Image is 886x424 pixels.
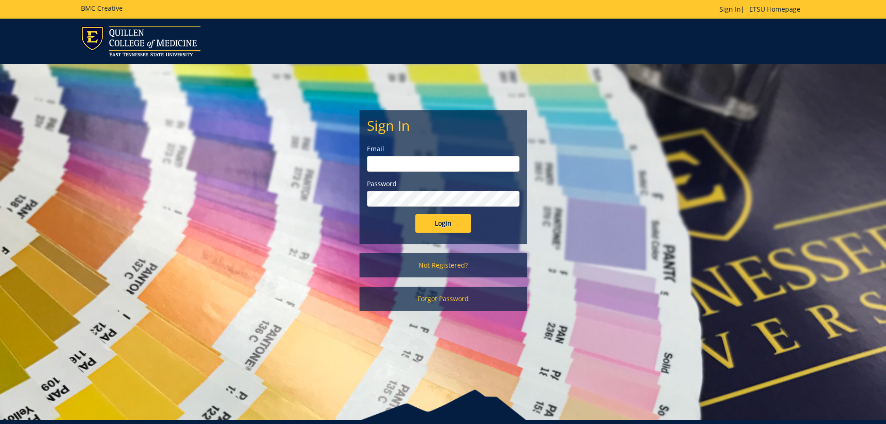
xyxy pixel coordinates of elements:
a: Forgot Password [360,287,527,311]
h5: BMC Creative [81,5,123,12]
h2: Sign In [367,118,520,133]
label: Email [367,144,520,154]
label: Password [367,179,520,188]
a: ETSU Homepage [745,5,805,13]
img: ETSU logo [81,26,200,56]
a: Not Registered? [360,253,527,277]
p: | [719,5,805,14]
input: Login [415,214,471,233]
a: Sign In [719,5,741,13]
